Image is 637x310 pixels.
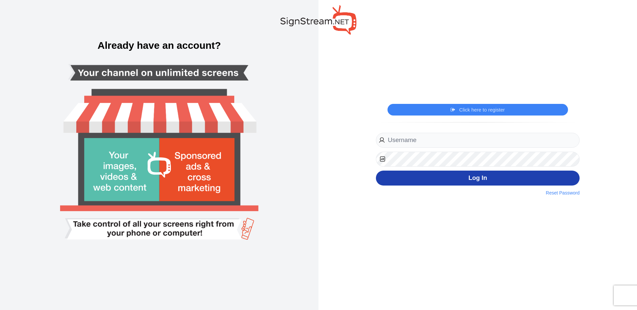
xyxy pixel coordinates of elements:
h3: Already have an account? [7,40,312,50]
a: Click here to register [451,107,505,113]
img: Smart tv login [37,19,281,291]
button: Log In [376,171,580,186]
img: SignStream.NET [280,5,357,35]
iframe: Chat Widget [604,278,637,310]
a: Reset Password [546,190,580,196]
input: Username [376,133,580,148]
